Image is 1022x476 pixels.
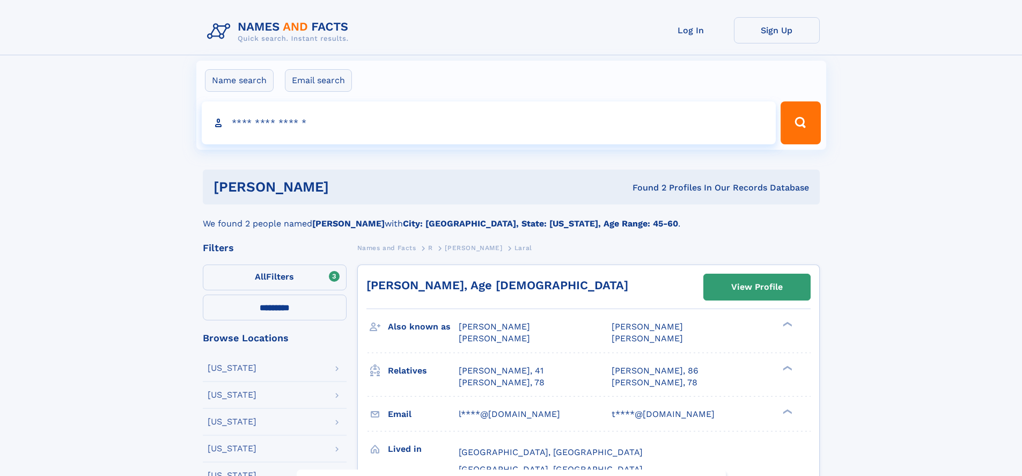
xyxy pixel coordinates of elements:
[648,17,734,43] a: Log In
[203,17,357,46] img: Logo Names and Facts
[734,17,820,43] a: Sign Up
[459,365,543,377] a: [PERSON_NAME], 41
[403,218,678,229] b: City: [GEOGRAPHIC_DATA], State: [US_STATE], Age Range: 45-60
[255,272,266,282] span: All
[388,440,459,458] h3: Lived in
[459,464,643,474] span: [GEOGRAPHIC_DATA], [GEOGRAPHIC_DATA]
[459,321,530,332] span: [PERSON_NAME]
[312,218,385,229] b: [PERSON_NAME]
[208,418,256,426] div: [US_STATE]
[388,362,459,380] h3: Relatives
[612,333,683,343] span: [PERSON_NAME]
[366,279,628,292] a: [PERSON_NAME], Age [DEMOGRAPHIC_DATA]
[780,408,793,415] div: ❯
[388,318,459,336] h3: Also known as
[780,321,793,328] div: ❯
[205,69,274,92] label: Name search
[203,204,820,230] div: We found 2 people named with .
[459,377,545,389] a: [PERSON_NAME], 78
[428,244,433,252] span: R
[208,391,256,399] div: [US_STATE]
[780,364,793,371] div: ❯
[203,265,347,290] label: Filters
[731,275,783,299] div: View Profile
[445,241,502,254] a: [PERSON_NAME]
[428,241,433,254] a: R
[514,244,532,252] span: Laral
[481,182,809,194] div: Found 2 Profiles In Our Records Database
[357,241,416,254] a: Names and Facts
[388,405,459,423] h3: Email
[612,321,683,332] span: [PERSON_NAME]
[214,180,481,194] h1: [PERSON_NAME]
[459,447,643,457] span: [GEOGRAPHIC_DATA], [GEOGRAPHIC_DATA]
[203,333,347,343] div: Browse Locations
[208,444,256,453] div: [US_STATE]
[202,101,776,144] input: search input
[203,243,347,253] div: Filters
[612,365,699,377] a: [PERSON_NAME], 86
[612,377,697,389] a: [PERSON_NAME], 78
[781,101,820,144] button: Search Button
[704,274,810,300] a: View Profile
[459,333,530,343] span: [PERSON_NAME]
[285,69,352,92] label: Email search
[445,244,502,252] span: [PERSON_NAME]
[208,364,256,372] div: [US_STATE]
